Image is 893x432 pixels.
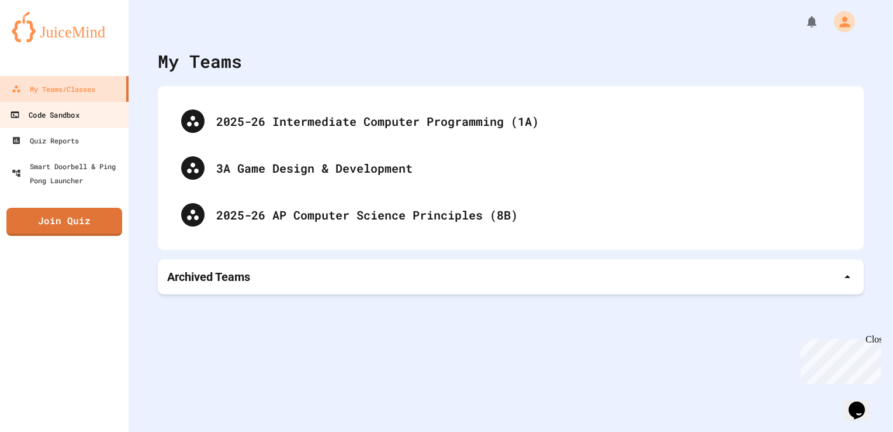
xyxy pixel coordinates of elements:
div: My Teams/Classes [12,82,95,96]
div: 2025-26 Intermediate Computer Programming (1A) [216,112,840,130]
p: Archived Teams [167,269,250,285]
div: 3A Game Design & Development [169,145,852,191]
div: My Teams [158,48,242,74]
iframe: chat widget [844,385,881,420]
div: Code Sandbox [10,108,79,122]
a: Join Quiz [6,208,122,236]
div: My Account [822,8,858,35]
div: 2025-26 AP Computer Science Principles (8B) [216,206,840,224]
div: 2025-26 AP Computer Science Principles (8B) [169,191,852,238]
div: Quiz Reports [12,133,79,148]
iframe: chat widget [796,334,881,384]
div: Chat with us now!Close [5,5,81,74]
div: 2025-26 Intermediate Computer Programming (1A) [169,98,852,145]
div: 3A Game Design & Development [216,159,840,177]
img: logo-orange.svg [12,12,117,42]
div: Smart Doorbell & Ping Pong Launcher [12,159,124,187]
div: My Notifications [783,12,822,32]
